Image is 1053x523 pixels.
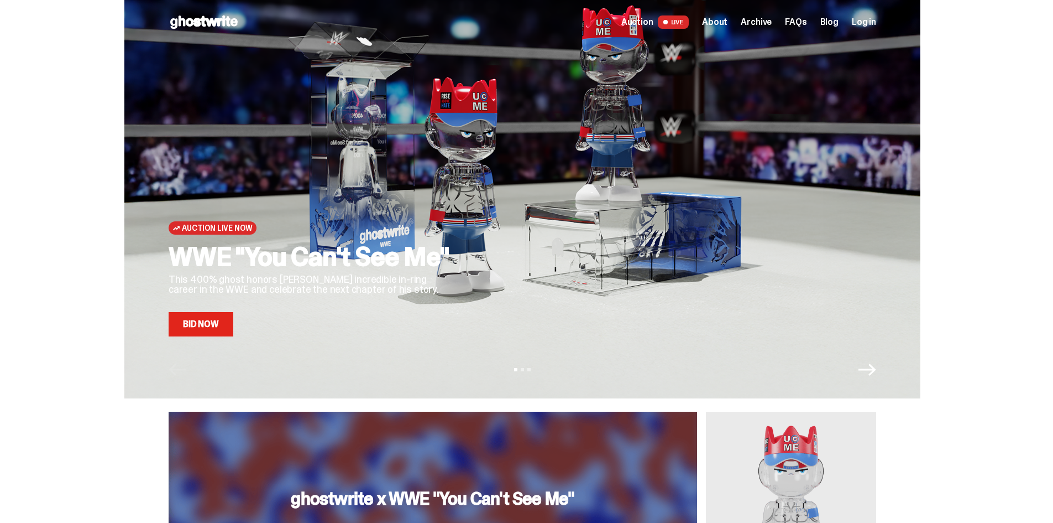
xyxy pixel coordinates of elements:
a: Log in [852,18,876,27]
a: Archive [741,18,772,27]
a: Blog [820,18,839,27]
a: About [702,18,727,27]
h2: WWE "You Can't See Me" [169,244,456,270]
span: LIVE [658,15,689,29]
a: Auction LIVE [621,15,689,29]
button: View slide 1 [514,368,517,371]
button: View slide 3 [527,368,531,371]
button: Next [858,361,876,379]
h3: ghostwrite x WWE "You Can't See Me" [291,490,574,508]
span: Auction [621,18,653,27]
a: Bid Now [169,312,233,336]
p: This 400% ghost honors [PERSON_NAME] incredible in-ring career in the WWE and celebrate the next ... [169,275,456,294]
button: View slide 2 [521,368,524,371]
span: Auction Live Now [182,224,252,232]
a: FAQs [785,18,806,27]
